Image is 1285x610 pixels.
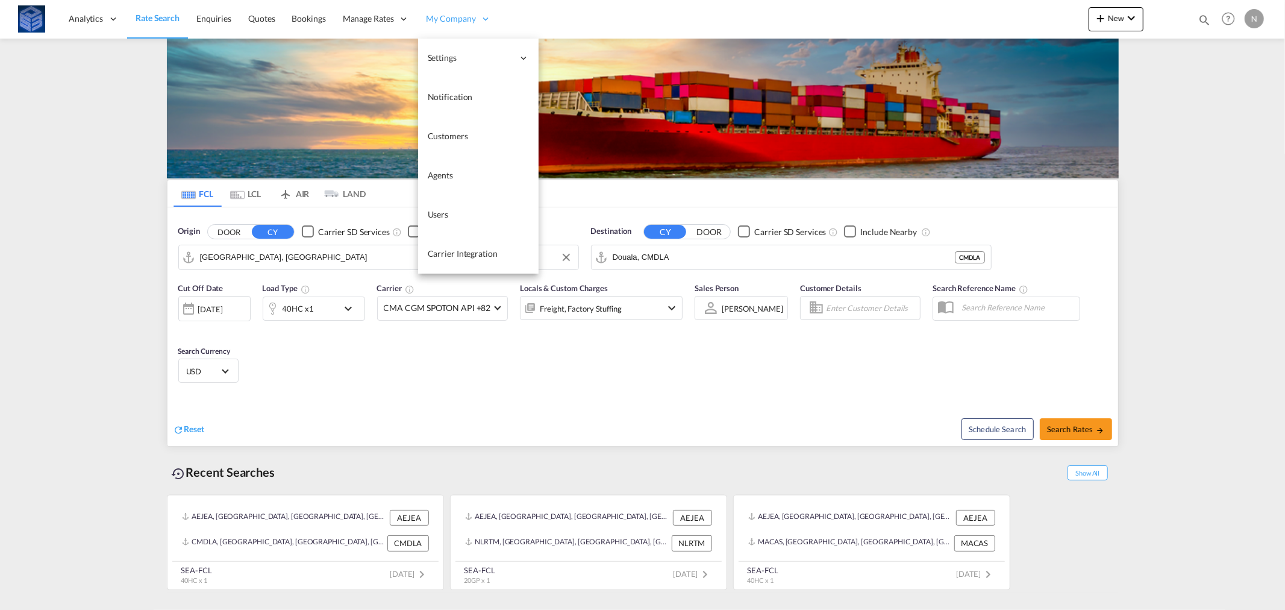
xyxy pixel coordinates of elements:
span: USD [186,366,220,377]
a: Customers [418,117,539,156]
span: Settings [428,52,513,64]
input: Enter Customer Details [826,299,916,317]
input: Search Reference Name [955,298,1080,316]
md-icon: icon-chevron-down [664,301,679,315]
span: Destination [591,225,632,237]
div: SEA-FCL [181,565,212,576]
div: Carrier SD Services [754,226,826,238]
md-icon: icon-plus 400-fg [1093,11,1108,25]
md-icon: icon-chevron-down [341,301,361,316]
div: 40HC x1icon-chevron-down [263,297,365,321]
span: Load Type [263,283,310,293]
div: AEJEA, Jebel Ali, United Arab Emirates, Middle East, Middle East [182,510,387,526]
md-checkbox: Checkbox No Ink [302,225,390,238]
input: Search by Port [613,248,955,266]
span: 20GP x 1 [464,576,490,584]
div: Freight Factory Stuffing [540,300,622,317]
md-icon: Unchecked: Search for CY (Container Yard) services for all selected carriers.Checked : Search for... [392,227,402,237]
span: Show All [1068,465,1107,480]
md-tab-item: LCL [222,180,270,207]
md-datepicker: Select [178,320,187,336]
div: Carrier SD Services [318,226,390,238]
div: Settings [418,39,539,78]
md-input-container: Douala, CMDLA [592,245,991,269]
recent-search-card: AEJEA, [GEOGRAPHIC_DATA], [GEOGRAPHIC_DATA], [GEOGRAPHIC_DATA], [GEOGRAPHIC_DATA] AEJEACMDLA, [GE... [167,495,444,590]
div: Freight Factory Stuffingicon-chevron-down [520,296,683,320]
span: Carrier [377,283,414,293]
div: N [1245,9,1264,28]
md-icon: Unchecked: Search for CY (Container Yard) services for all selected carriers.Checked : Search for... [828,227,838,237]
div: AEJEA, Jebel Ali, United Arab Emirates, Middle East, Middle East [748,510,953,526]
span: Quotes [248,13,275,24]
md-icon: icon-chevron-right [698,567,713,582]
span: Agents [428,170,453,180]
div: icon-refreshReset [174,423,205,436]
div: Recent Searches [167,459,280,486]
recent-search-card: AEJEA, [GEOGRAPHIC_DATA], [GEOGRAPHIC_DATA], [GEOGRAPHIC_DATA], [GEOGRAPHIC_DATA] AEJEANLRTM, [GE... [450,495,727,590]
span: My Company [427,13,476,25]
button: icon-plus 400-fgNewicon-chevron-down [1089,7,1143,31]
span: Customers [428,131,468,141]
div: Help [1218,8,1245,30]
div: AEJEA [673,510,712,526]
button: Search Ratesicon-arrow-right [1040,418,1112,440]
span: Search Currency [178,347,231,356]
div: Include Nearby [860,226,917,238]
button: DOOR [688,225,730,239]
div: Origin DOOR CY Checkbox No InkUnchecked: Search for CY (Container Yard) services for all selected... [167,207,1118,446]
md-icon: The selected Trucker/Carrierwill be displayed in the rate results If the rates are from another f... [405,285,414,294]
md-icon: icon-arrow-right [1096,426,1104,435]
md-pagination-wrapper: Use the left and right arrow keys to navigate between tabs [174,180,366,207]
md-icon: icon-information-outline [301,285,310,294]
md-input-container: Jebel Ali, AEJEA [179,245,578,269]
span: 40HC x 1 [748,576,774,584]
md-tab-item: LAND [318,180,366,207]
div: MACAS [954,535,995,551]
span: [DATE] [956,569,995,579]
div: AEJEA [956,510,995,526]
div: AEJEA [390,510,429,526]
div: NLRTM, Rotterdam, Netherlands, Western Europe, Europe [465,535,669,551]
md-icon: Unchecked: Ignores neighbouring ports when fetching rates.Checked : Includes neighbouring ports w... [921,227,931,237]
span: [DATE] [390,569,429,579]
span: Search Rates [1047,424,1105,434]
div: NLRTM [672,535,712,551]
a: Agents [418,156,539,195]
div: CMDLA [387,535,429,551]
button: CY [252,225,294,239]
span: Customer Details [800,283,861,293]
div: SEA-FCL [464,565,495,576]
span: Help [1218,8,1239,29]
md-icon: Your search will be saved by the below given name [1019,285,1028,294]
span: Bookings [292,13,326,24]
div: [DATE] [198,304,223,315]
span: Rate Search [136,13,180,23]
div: CMDLA, Douala, Cameroon, Central Africa, Africa [182,535,384,551]
md-select: Sales Person: Natalia Khakhanashvili [721,300,784,317]
md-checkbox: Checkbox No Ink [738,225,826,238]
recent-search-card: AEJEA, [GEOGRAPHIC_DATA], [GEOGRAPHIC_DATA], [GEOGRAPHIC_DATA], [GEOGRAPHIC_DATA] AEJEAMACAS, [GE... [733,495,1010,590]
a: Notification [418,78,539,117]
span: Search Reference Name [933,283,1028,293]
img: fff785d0086311efa2d3e168b14c2f64.png [18,5,45,33]
button: Note: By default Schedule search will only considerorigin ports, destination ports and cut off da... [961,418,1034,440]
md-tab-item: FCL [174,180,222,207]
span: Cut Off Date [178,283,224,293]
a: Carrier Integration [418,234,539,274]
span: New [1093,13,1139,23]
div: [DATE] [178,296,251,321]
md-icon: icon-refresh [174,424,184,435]
span: Locals & Custom Charges [520,283,608,293]
div: 40HC x1 [283,300,314,317]
span: Carrier Integration [428,248,498,259]
md-select: Select Currency: $ USDUnited States Dollar [185,362,232,380]
button: Clear Input [557,248,575,266]
div: [PERSON_NAME] [722,304,783,313]
md-icon: icon-backup-restore [172,467,186,481]
md-icon: icon-airplane [278,187,293,196]
span: Origin [178,225,200,237]
a: Users [418,195,539,234]
span: Users [428,209,449,219]
button: CY [644,225,686,239]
